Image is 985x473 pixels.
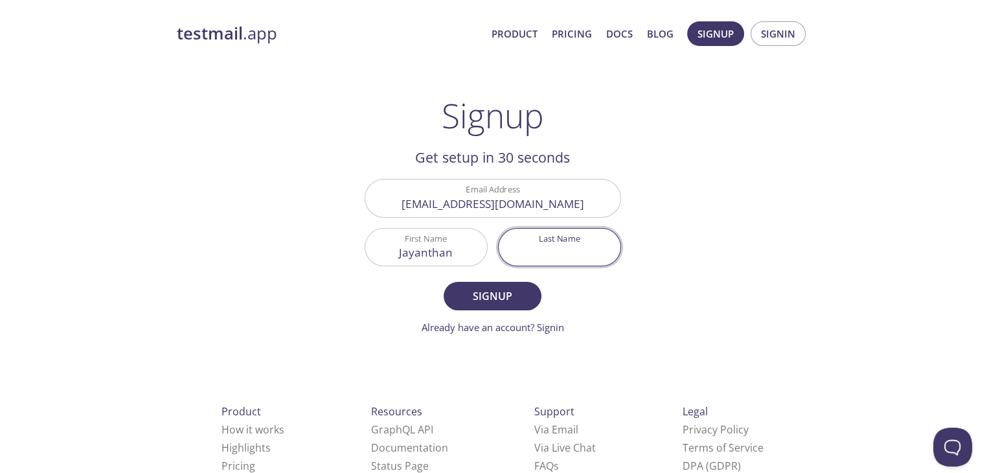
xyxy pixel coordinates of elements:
[422,321,564,334] a: Already have an account? Signin
[534,459,559,473] a: FAQ
[683,404,708,419] span: Legal
[606,25,633,42] a: Docs
[534,422,578,437] a: Via Email
[371,459,429,473] a: Status Page
[552,25,592,42] a: Pricing
[554,459,559,473] span: s
[221,404,261,419] span: Product
[697,25,734,42] span: Signup
[177,23,481,45] a: testmail.app
[933,428,972,467] iframe: Help Scout Beacon - Open
[492,25,538,42] a: Product
[534,404,574,419] span: Support
[761,25,795,42] span: Signin
[647,25,674,42] a: Blog
[371,404,422,419] span: Resources
[365,146,621,168] h2: Get setup in 30 seconds
[444,282,541,310] button: Signup
[534,441,596,455] a: Via Live Chat
[177,22,243,45] strong: testmail
[221,441,271,455] a: Highlights
[221,459,255,473] a: Pricing
[221,422,284,437] a: How it works
[371,441,448,455] a: Documentation
[683,441,764,455] a: Terms of Service
[751,21,806,46] button: Signin
[442,96,544,135] h1: Signup
[683,459,741,473] a: DPA (GDPR)
[683,422,749,437] a: Privacy Policy
[458,287,526,305] span: Signup
[371,422,433,437] a: GraphQL API
[687,21,744,46] button: Signup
